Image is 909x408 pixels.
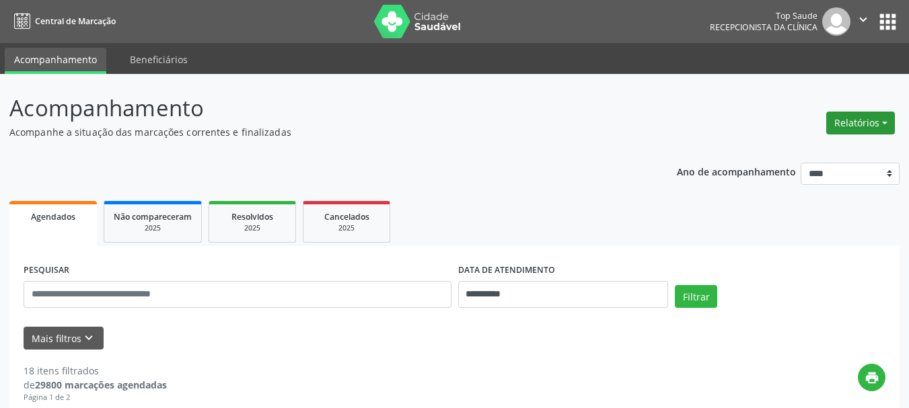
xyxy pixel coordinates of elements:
a: Acompanhamento [5,48,106,74]
strong: 29800 marcações agendadas [35,378,167,391]
div: Top Saude [710,10,817,22]
button: Filtrar [675,285,717,308]
span: Resolvidos [231,211,273,222]
button: Relatórios [826,112,895,134]
div: Página 1 de 2 [24,392,167,403]
span: Central de Marcação [35,15,116,27]
label: DATA DE ATENDIMENTO [458,260,555,281]
label: PESQUISAR [24,260,69,281]
button:  [850,7,876,36]
div: 18 itens filtrados [24,364,167,378]
button: apps [876,10,900,34]
i: print [865,370,879,385]
span: Recepcionista da clínica [710,22,817,33]
p: Acompanhamento [9,91,632,125]
button: print [858,364,885,391]
a: Beneficiários [120,48,197,71]
p: Acompanhe a situação das marcações correntes e finalizadas [9,125,632,139]
a: Central de Marcação [9,10,116,32]
button: Mais filtroskeyboard_arrow_down [24,327,104,350]
span: Não compareceram [114,211,192,222]
div: 2025 [114,223,192,233]
div: 2025 [219,223,286,233]
img: img [822,7,850,36]
i: keyboard_arrow_down [81,331,96,345]
span: Agendados [31,211,75,222]
i:  [856,12,871,27]
p: Ano de acompanhamento [677,163,796,179]
div: 2025 [313,223,380,233]
span: Cancelados [324,211,369,222]
div: de [24,378,167,392]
